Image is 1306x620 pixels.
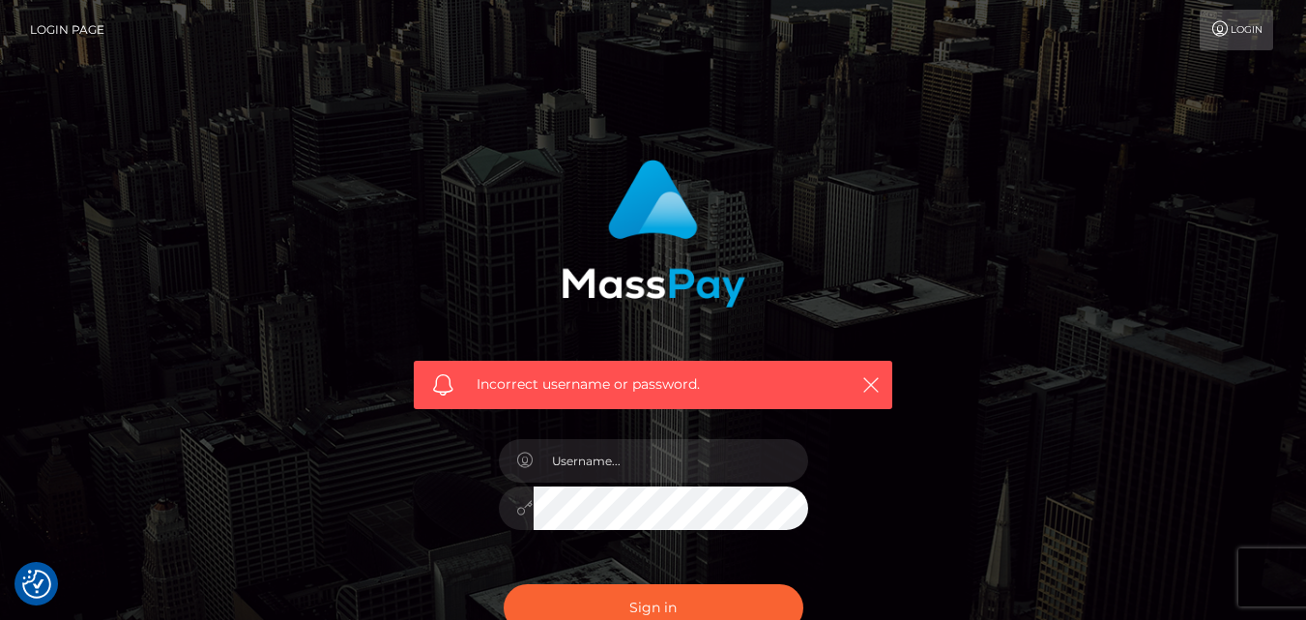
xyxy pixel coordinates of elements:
a: Login [1200,10,1273,50]
a: Login Page [30,10,104,50]
button: Consent Preferences [22,570,51,599]
img: Revisit consent button [22,570,51,599]
input: Username... [534,439,808,483]
span: Incorrect username or password. [477,374,829,395]
img: MassPay Login [562,160,745,308]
